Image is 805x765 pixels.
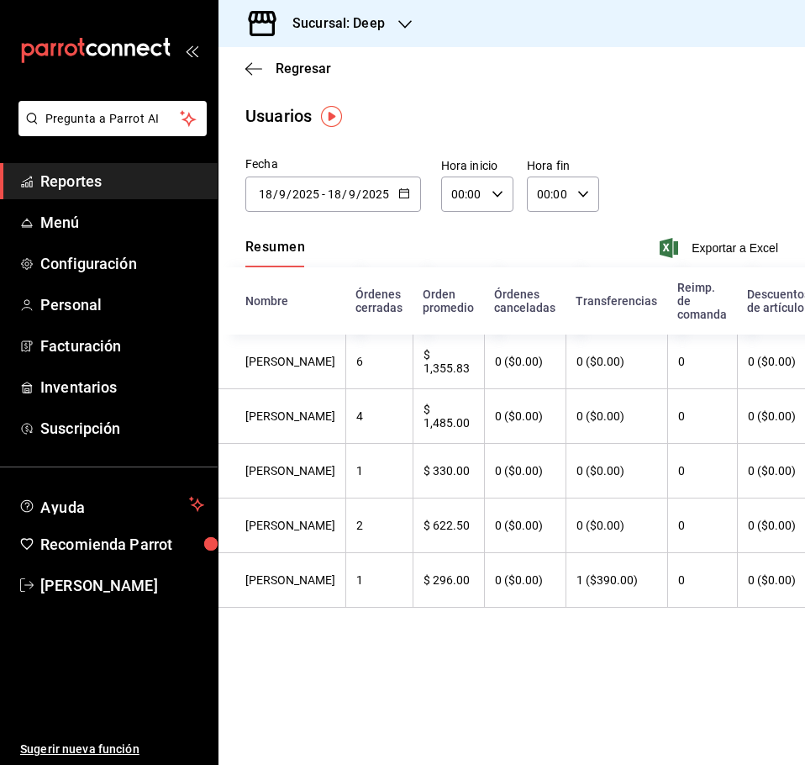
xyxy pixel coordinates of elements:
span: Pregunta a Parrot AI [45,110,181,128]
input: Year [292,187,320,201]
th: [PERSON_NAME] [218,335,345,389]
span: Suscripción [40,417,204,440]
span: Facturación [40,335,204,357]
span: - [322,187,325,201]
span: Configuración [40,252,204,275]
th: 6 [345,335,413,389]
th: 0 ($0.00) [484,499,566,553]
button: Pregunta a Parrot AI [18,101,207,136]
th: 0 ($0.00) [566,444,667,499]
th: 0 [667,335,737,389]
th: 1 [345,553,413,608]
th: $ 1,355.83 [413,335,484,389]
th: 1 [345,444,413,499]
div: Usuarios [245,103,312,129]
th: Nombre [218,267,345,335]
th: $ 330.00 [413,444,484,499]
th: $ 622.50 [413,499,484,553]
th: 0 [667,444,737,499]
span: Recomienda Parrot [40,533,204,556]
span: Inventarios [40,376,204,398]
th: 0 ($0.00) [484,335,566,389]
button: open_drawer_menu [185,44,198,57]
th: Transferencias [566,267,667,335]
span: / [287,187,292,201]
button: Exportar a Excel [663,238,778,258]
th: 0 ($0.00) [566,335,667,389]
input: Day [258,187,273,201]
input: Day [327,187,342,201]
span: / [342,187,347,201]
th: [PERSON_NAME] [218,499,345,553]
input: Month [278,187,287,201]
a: Pregunta a Parrot AI [12,122,207,140]
th: 4 [345,389,413,444]
th: [PERSON_NAME] [218,389,345,444]
th: [PERSON_NAME] [218,444,345,499]
th: 0 ($0.00) [484,444,566,499]
span: Menú [40,211,204,234]
th: 0 [667,499,737,553]
button: Regresar [245,61,331,76]
th: 0 [667,389,737,444]
th: $ 1,485.00 [413,389,484,444]
h3: Sucursal: Deep [279,13,385,34]
th: Reimp. de comanda [667,267,737,335]
span: Personal [40,293,204,316]
th: 0 ($0.00) [484,389,566,444]
th: [PERSON_NAME] [218,553,345,608]
span: Ayuda [40,494,182,514]
th: 0 ($0.00) [566,499,667,553]
th: 2 [345,499,413,553]
label: Hora inicio [441,160,513,171]
input: Year [361,187,390,201]
div: navigation tabs [245,239,305,267]
img: Tooltip marker [321,106,342,127]
th: 1 ($390.00) [566,553,667,608]
span: [PERSON_NAME] [40,574,204,597]
button: Resumen [245,239,305,267]
th: 0 ($0.00) [566,389,667,444]
th: 0 ($0.00) [484,553,566,608]
span: Reportes [40,170,204,193]
div: Fecha [245,156,421,173]
th: Orden promedio [413,267,484,335]
input: Month [348,187,356,201]
span: Regresar [276,61,331,76]
th: 0 [667,553,737,608]
th: $ 296.00 [413,553,484,608]
span: / [273,187,278,201]
label: Hora fin [527,160,599,171]
th: Órdenes canceladas [484,267,566,335]
th: Órdenes cerradas [345,267,413,335]
span: / [356,187,361,201]
span: Sugerir nueva función [20,741,204,758]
